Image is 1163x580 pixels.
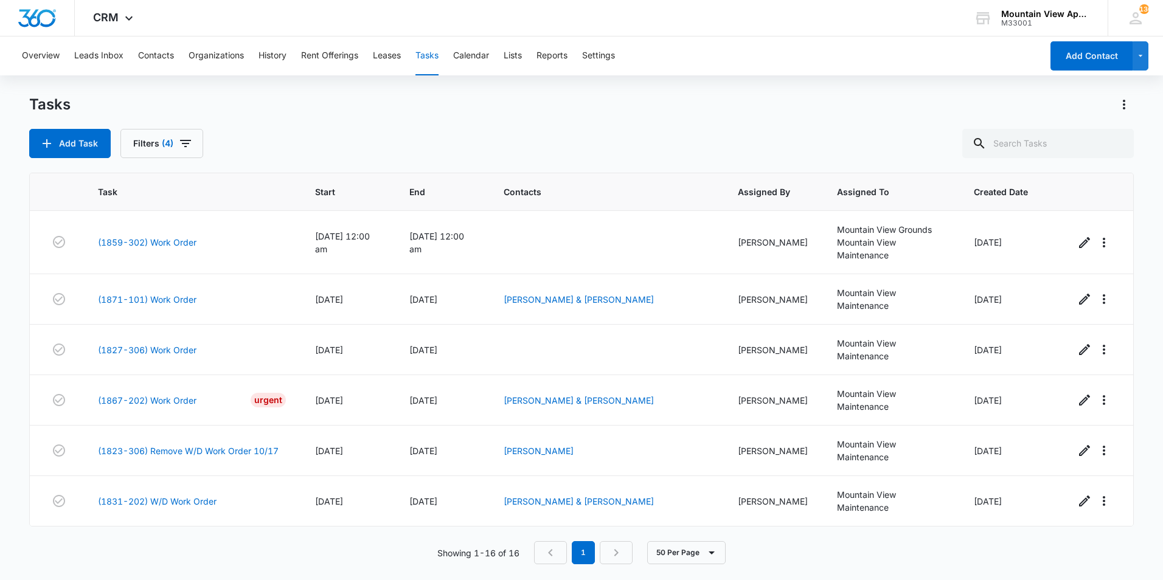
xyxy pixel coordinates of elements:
[974,446,1002,456] span: [DATE]
[409,294,437,305] span: [DATE]
[837,185,927,198] span: Assigned To
[738,293,808,306] div: [PERSON_NAME]
[301,36,358,75] button: Rent Offerings
[1139,4,1149,14] span: 136
[1114,95,1134,114] button: Actions
[837,223,945,236] div: Mountain View Grounds
[29,95,71,114] h1: Tasks
[93,11,119,24] span: CRM
[74,36,123,75] button: Leads Inbox
[837,286,945,312] div: Mountain View Maintenance
[837,387,945,413] div: Mountain View Maintenance
[189,36,244,75] button: Organizations
[22,36,60,75] button: Overview
[138,36,174,75] button: Contacts
[98,344,196,356] a: (1827-306) Work Order
[373,36,401,75] button: Leases
[251,393,286,407] div: Urgent
[504,185,692,198] span: Contacts
[315,446,343,456] span: [DATE]
[409,345,437,355] span: [DATE]
[962,129,1134,158] input: Search Tasks
[504,496,654,506] a: [PERSON_NAME] & [PERSON_NAME]
[315,231,370,254] span: [DATE] 12:00 am
[974,496,1002,506] span: [DATE]
[534,541,633,564] nav: Pagination
[98,394,196,407] a: (1867-202) Work Order
[738,344,808,356] div: [PERSON_NAME]
[453,36,489,75] button: Calendar
[98,185,268,198] span: Task
[974,345,1002,355] span: [DATE]
[315,185,363,198] span: Start
[1001,9,1090,19] div: account name
[315,294,343,305] span: [DATE]
[315,496,343,506] span: [DATE]
[974,294,1002,305] span: [DATE]
[837,438,945,463] div: Mountain View Maintenance
[98,293,196,306] a: (1871-101) Work Order
[974,237,1002,247] span: [DATE]
[315,395,343,406] span: [DATE]
[98,495,217,508] a: (1831-202) W/D Work Order
[536,36,568,75] button: Reports
[409,496,437,506] span: [DATE]
[409,185,456,198] span: End
[409,446,437,456] span: [DATE]
[738,495,808,508] div: [PERSON_NAME]
[29,129,111,158] button: Add Task
[738,236,808,249] div: [PERSON_NAME]
[738,444,808,457] div: [PERSON_NAME]
[837,236,945,261] div: Mountain View Maintenance
[837,337,945,362] div: Mountain View Maintenance
[738,394,808,407] div: [PERSON_NAME]
[1050,41,1133,71] button: Add Contact
[504,395,654,406] a: [PERSON_NAME] & [PERSON_NAME]
[647,541,726,564] button: 50 Per Page
[738,185,790,198] span: Assigned By
[1139,4,1149,14] div: notifications count
[259,36,286,75] button: History
[504,36,522,75] button: Lists
[437,547,519,559] p: Showing 1-16 of 16
[974,395,1002,406] span: [DATE]
[120,129,203,158] button: Filters(4)
[974,185,1028,198] span: Created Date
[504,446,574,456] a: [PERSON_NAME]
[409,231,464,254] span: [DATE] 12:00 am
[409,395,437,406] span: [DATE]
[582,36,615,75] button: Settings
[837,488,945,514] div: Mountain View Maintenance
[415,36,439,75] button: Tasks
[98,444,279,457] a: (1823-306) Remove W/D Work Order 10/17
[315,345,343,355] span: [DATE]
[504,294,654,305] a: [PERSON_NAME] & [PERSON_NAME]
[162,139,173,148] span: (4)
[1001,19,1090,27] div: account id
[98,236,196,249] a: (1859-302) Work Order
[572,541,595,564] em: 1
